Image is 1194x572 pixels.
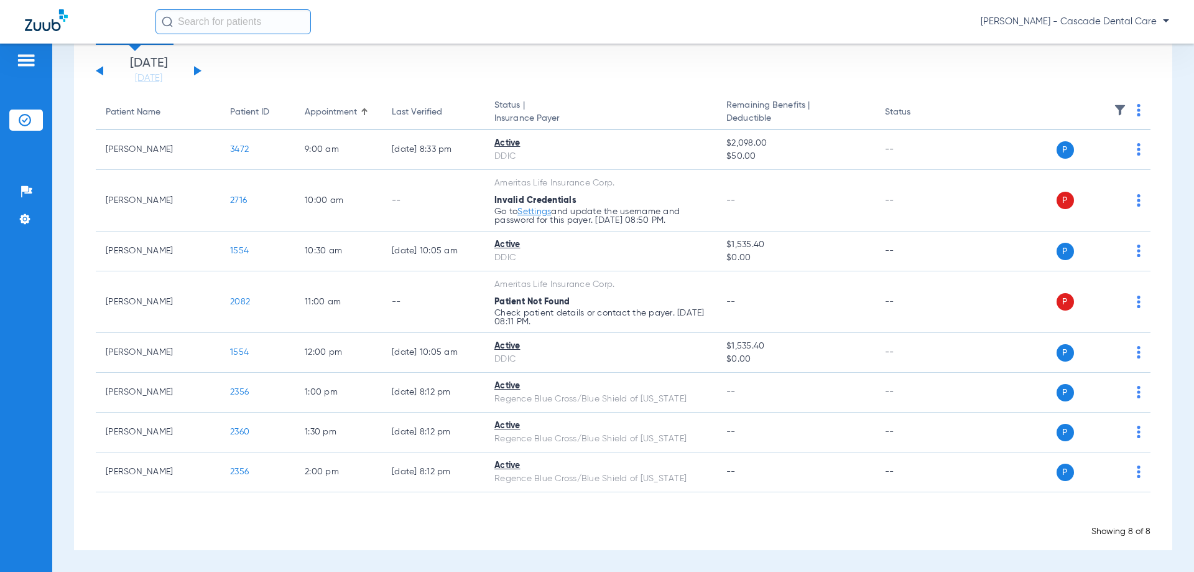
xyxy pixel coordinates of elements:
[295,373,382,413] td: 1:00 PM
[484,95,716,130] th: Status |
[726,340,864,353] span: $1,535.40
[1057,192,1074,209] span: P
[96,373,220,413] td: [PERSON_NAME]
[875,452,959,492] td: --
[16,53,36,68] img: hamburger-icon
[382,373,484,413] td: [DATE] 8:12 PM
[494,251,706,265] div: DDIC
[155,9,311,34] input: Search for patients
[1137,194,1141,207] img: group-dot-blue.svg
[875,413,959,452] td: --
[382,130,484,170] td: [DATE] 8:33 PM
[494,112,706,125] span: Insurance Payer
[494,196,576,205] span: Invalid Credentials
[230,298,250,306] span: 2082
[875,271,959,333] td: --
[726,137,864,150] span: $2,098.00
[875,232,959,271] td: --
[1057,384,1074,401] span: P
[1091,527,1150,536] span: Showing 8 of 8
[382,413,484,452] td: [DATE] 8:12 PM
[392,106,474,119] div: Last Verified
[494,459,706,472] div: Active
[726,298,736,306] span: --
[726,251,864,265] span: $0.00
[494,207,706,225] p: Go to and update the username and password for this payer. [DATE] 08:50 PM.
[111,72,186,85] a: [DATE]
[382,452,484,492] td: [DATE] 8:12 PM
[106,106,160,119] div: Patient Name
[1057,344,1074,362] span: P
[726,388,736,396] span: --
[1137,104,1141,116] img: group-dot-blue.svg
[875,170,959,232] td: --
[230,388,249,396] span: 2356
[96,333,220,373] td: [PERSON_NAME]
[494,137,706,150] div: Active
[494,380,706,393] div: Active
[726,196,736,205] span: --
[1137,245,1141,257] img: group-dot-blue.svg
[494,177,706,190] div: Ameritas Life Insurance Corp.
[96,232,220,271] td: [PERSON_NAME]
[494,238,706,251] div: Active
[295,130,382,170] td: 9:00 AM
[230,196,247,205] span: 2716
[875,95,959,130] th: Status
[1057,141,1074,159] span: P
[382,170,484,232] td: --
[295,333,382,373] td: 12:00 PM
[295,413,382,452] td: 1:30 PM
[494,393,706,406] div: Regence Blue Cross/Blue Shield of [US_STATE]
[1057,464,1074,481] span: P
[295,170,382,232] td: 10:00 AM
[1057,243,1074,260] span: P
[96,452,220,492] td: [PERSON_NAME]
[230,106,285,119] div: Patient ID
[25,9,68,31] img: Zuub Logo
[875,333,959,373] td: --
[295,452,382,492] td: 2:00 PM
[382,333,484,373] td: [DATE] 10:05 AM
[726,467,736,476] span: --
[494,472,706,485] div: Regence Blue Cross/Blue Shield of [US_STATE]
[382,232,484,271] td: [DATE] 10:05 AM
[96,170,220,232] td: [PERSON_NAME]
[96,271,220,333] td: [PERSON_NAME]
[1137,296,1141,308] img: group-dot-blue.svg
[726,428,736,436] span: --
[295,271,382,333] td: 11:00 AM
[230,348,249,357] span: 1554
[1137,143,1141,156] img: group-dot-blue.svg
[230,246,249,255] span: 1554
[1137,386,1141,398] img: group-dot-blue.svg
[517,207,551,216] a: Settings
[494,309,706,326] p: Check patient details or contact the payer. [DATE] 08:11 PM.
[230,106,269,119] div: Patient ID
[230,467,249,476] span: 2356
[726,112,864,125] span: Deductible
[305,106,372,119] div: Appointment
[305,106,357,119] div: Appointment
[1137,426,1141,438] img: group-dot-blue.svg
[494,150,706,163] div: DDIC
[494,420,706,433] div: Active
[295,232,382,271] td: 10:30 AM
[875,130,959,170] td: --
[1114,104,1126,116] img: filter.svg
[494,298,570,306] span: Patient Not Found
[162,16,173,27] img: Search Icon
[1057,293,1074,311] span: P
[494,433,706,446] div: Regence Blue Cross/Blue Shield of [US_STATE]
[392,106,442,119] div: Last Verified
[96,130,220,170] td: [PERSON_NAME]
[726,353,864,366] span: $0.00
[1137,346,1141,359] img: group-dot-blue.svg
[111,57,186,85] li: [DATE]
[716,95,874,130] th: Remaining Benefits |
[106,106,210,119] div: Patient Name
[96,413,220,452] td: [PERSON_NAME]
[875,373,959,413] td: --
[230,428,249,436] span: 2360
[1057,424,1074,441] span: P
